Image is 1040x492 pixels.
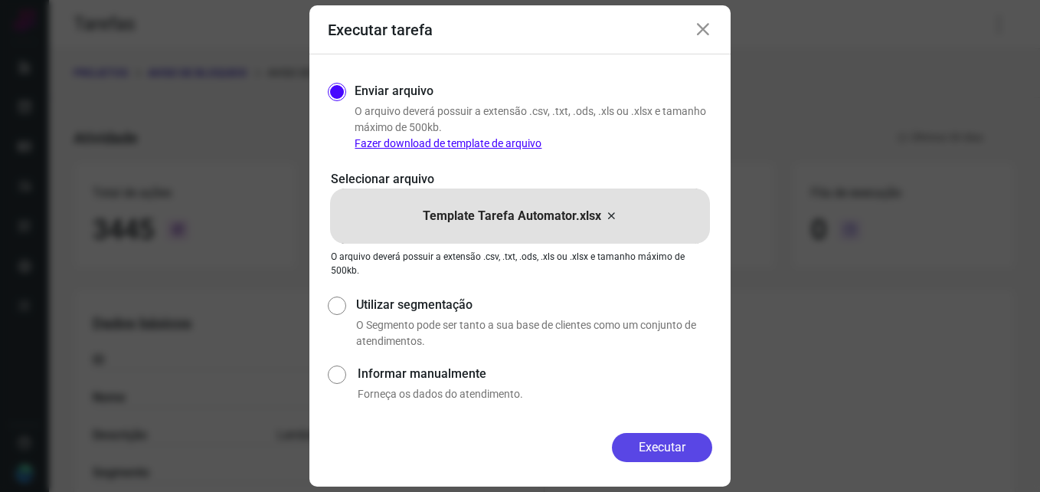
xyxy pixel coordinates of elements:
p: O arquivo deverá possuir a extensão .csv, .txt, .ods, .xls ou .xlsx e tamanho máximo de 500kb. [355,103,712,152]
button: Executar [612,433,712,462]
a: Fazer download de template de arquivo [355,137,541,149]
p: O arquivo deverá possuir a extensão .csv, .txt, .ods, .xls ou .xlsx e tamanho máximo de 500kb. [331,250,709,277]
p: Selecionar arquivo [331,170,709,189]
p: Forneça os dados do atendimento. [358,386,712,402]
h3: Executar tarefa [328,21,433,39]
label: Enviar arquivo [355,82,433,100]
label: Utilizar segmentação [356,296,712,314]
p: O Segmento pode ser tanto a sua base de clientes como um conjunto de atendimentos. [356,317,712,349]
p: Template Tarefa Automator.xlsx [423,207,601,225]
label: Informar manualmente [358,365,712,383]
